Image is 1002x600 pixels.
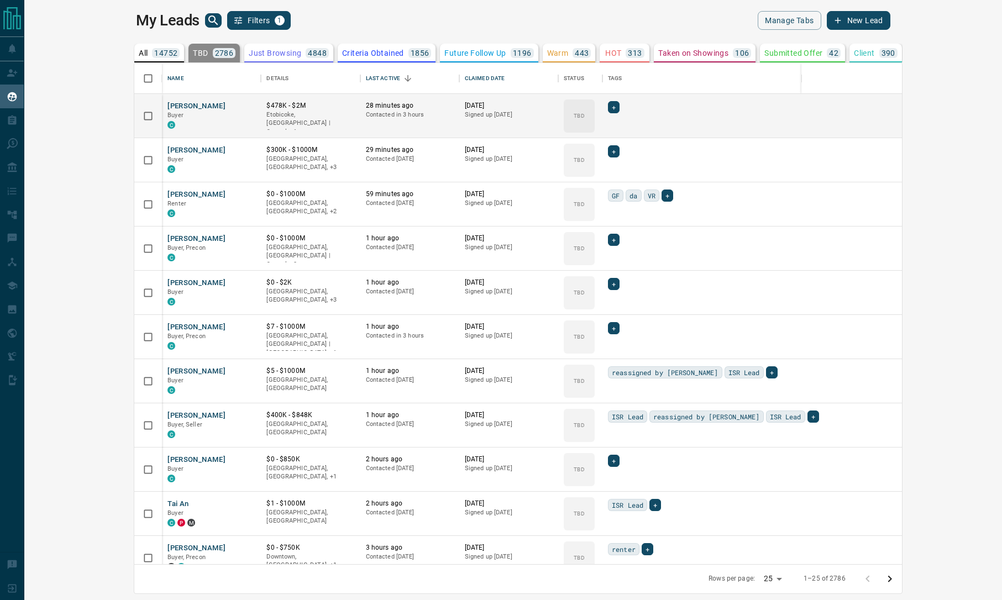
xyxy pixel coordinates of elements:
p: Signed up [DATE] [465,508,553,517]
p: $400K - $848K [266,410,354,420]
p: West End, Midtown | Central, Toronto [266,155,354,172]
p: $0 - $1000M [266,234,354,243]
p: 1 hour ago [366,234,454,243]
button: [PERSON_NAME] [167,190,225,200]
span: + [811,411,815,422]
span: ISR Lead [612,499,643,510]
p: TBD [574,288,584,297]
div: Details [261,63,360,94]
span: + [653,499,657,510]
span: ISR Lead [612,411,643,422]
p: $478K - $2M [266,101,354,110]
p: 1196 [513,49,532,57]
p: Contacted [DATE] [366,508,454,517]
p: East End, Midtown | Central, Toronto [266,287,354,304]
p: [DATE] [465,145,553,155]
div: + [766,366,778,378]
button: Go to next page [879,568,901,590]
div: condos.ca [167,386,175,394]
p: [DATE] [465,322,553,331]
div: Status [558,63,602,94]
p: Criteria Obtained [342,49,404,57]
p: 3 hours ago [366,543,454,552]
span: ISR Lead [728,367,760,378]
p: 42 [829,49,838,57]
p: Signed up [DATE] [465,464,553,473]
p: Signed up [DATE] [465,110,553,119]
span: + [612,278,616,290]
p: 1 hour ago [366,410,454,420]
p: 59 minutes ago [366,190,454,199]
p: [GEOGRAPHIC_DATA], [GEOGRAPHIC_DATA] [266,376,354,393]
div: condos.ca [167,342,175,350]
p: Contacted [DATE] [366,287,454,296]
p: [DATE] [465,190,553,199]
h1: My Leads [136,12,200,29]
p: TBD [574,421,584,429]
p: Toronto [266,110,354,136]
p: [DATE] [465,543,553,552]
p: TBD [574,200,584,208]
p: Contacted [DATE] [366,199,454,208]
p: 2 hours ago [366,499,454,508]
div: property.ca [177,519,185,527]
button: search button [205,13,222,28]
p: Contacted [DATE] [366,552,454,561]
span: + [612,146,616,157]
p: Toronto [266,464,354,481]
p: Signed up [DATE] [465,287,553,296]
button: [PERSON_NAME] [167,234,225,244]
div: condos.ca [167,430,175,438]
button: [PERSON_NAME] [167,543,225,554]
div: + [608,145,620,157]
button: Tai An [167,499,188,509]
p: Contacted in 3 hours [366,331,454,340]
span: Buyer [167,509,183,517]
div: 25 [759,571,786,587]
span: + [612,323,616,334]
div: + [642,543,653,555]
p: 1 hour ago [366,322,454,331]
div: Details [266,63,288,94]
p: Signed up [DATE] [465,420,553,429]
p: Future Follow Up [444,49,506,57]
p: TBD [574,156,584,164]
p: 106 [735,49,749,57]
div: Name [167,63,184,94]
p: Signed up [DATE] [465,199,553,208]
p: 443 [575,49,589,57]
button: Filters1 [227,11,291,30]
p: $5 - $1000M [266,366,354,376]
p: [DATE] [465,278,553,287]
span: + [665,190,669,201]
p: 2 hours ago [366,455,454,464]
span: Buyer [167,465,183,472]
p: $0 - $2K [266,278,354,287]
p: TBD [574,112,584,120]
div: + [608,322,620,334]
p: 14752 [154,49,177,57]
span: Buyer [167,377,183,384]
span: da [629,190,637,201]
p: [GEOGRAPHIC_DATA], [GEOGRAPHIC_DATA] [266,508,354,525]
button: [PERSON_NAME] [167,322,225,333]
div: mrloft.ca [167,563,175,571]
span: GF [612,190,620,201]
p: TBD [574,333,584,341]
p: Signed up [DATE] [465,552,553,561]
div: Claimed Date [465,63,505,94]
div: mrloft.ca [187,519,195,527]
div: condos.ca [167,475,175,482]
p: 1–25 of 2786 [804,574,846,583]
span: Buyer [167,112,183,119]
p: Just Browsing [249,49,301,57]
button: [PERSON_NAME] [167,455,225,465]
div: condos.ca [177,563,185,571]
div: Last Active [366,63,400,94]
p: [DATE] [465,410,553,420]
div: condos.ca [167,298,175,306]
span: Buyer, Precon [167,333,206,340]
div: Tags [608,63,622,94]
p: $0 - $1000M [266,190,354,199]
div: + [662,190,673,202]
